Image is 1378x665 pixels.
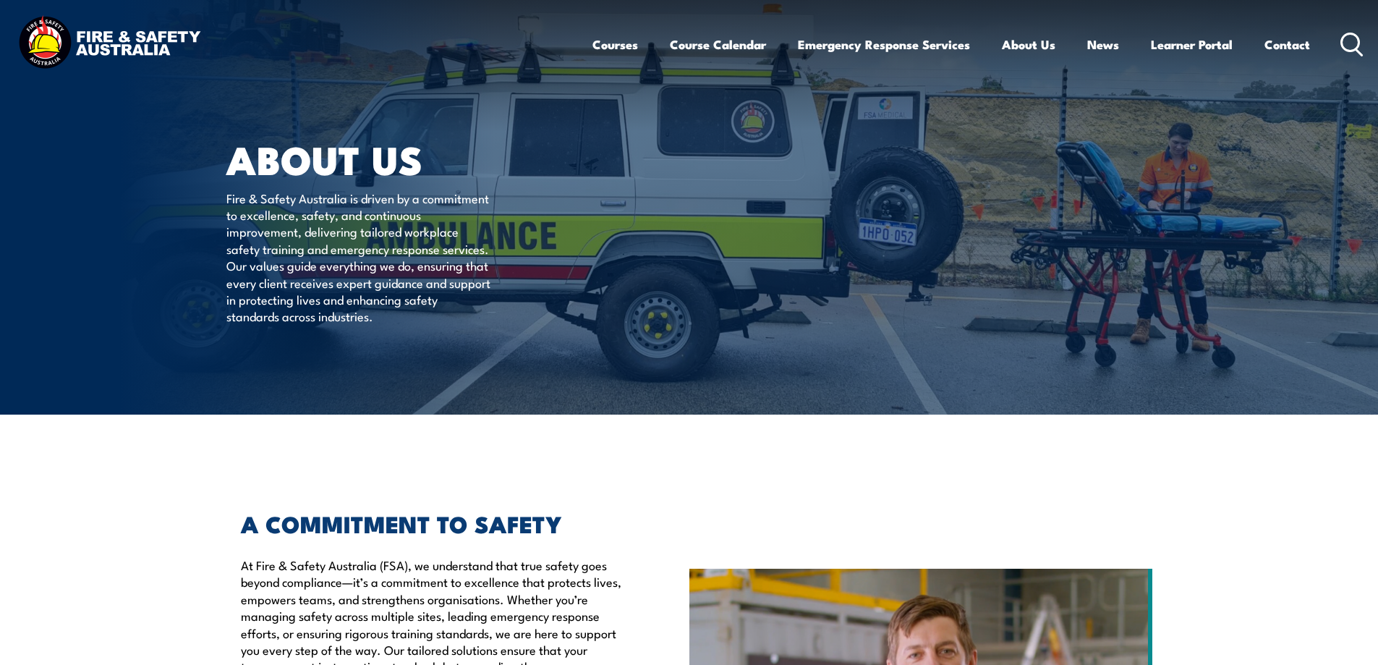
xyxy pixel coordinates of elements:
a: Courses [592,25,638,64]
a: Course Calendar [670,25,766,64]
a: Emergency Response Services [798,25,970,64]
p: Fire & Safety Australia is driven by a commitment to excellence, safety, and continuous improveme... [226,190,490,325]
a: News [1087,25,1119,64]
a: Contact [1264,25,1310,64]
h1: About Us [226,142,584,176]
a: About Us [1002,25,1055,64]
h2: A COMMITMENT TO SAFETY [241,513,623,533]
a: Learner Portal [1151,25,1233,64]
